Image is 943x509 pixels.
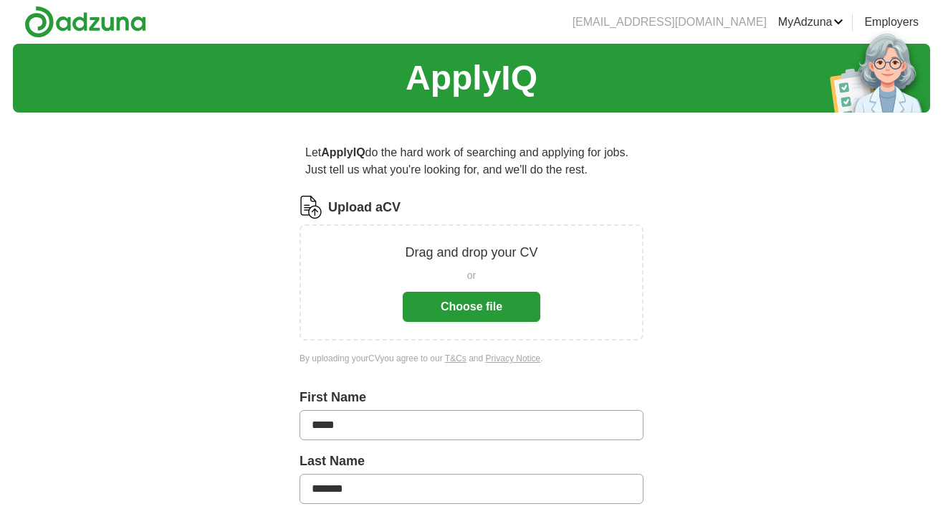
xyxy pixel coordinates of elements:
[778,14,844,31] a: MyAdzuna
[300,388,643,407] label: First Name
[486,353,541,363] a: Privacy Notice
[467,268,476,283] span: or
[405,243,537,262] p: Drag and drop your CV
[406,52,537,104] h1: ApplyIQ
[328,198,401,217] label: Upload a CV
[24,6,146,38] img: Adzuna logo
[403,292,540,322] button: Choose file
[573,14,767,31] li: [EMAIL_ADDRESS][DOMAIN_NAME]
[300,452,643,471] label: Last Name
[445,353,466,363] a: T&Cs
[300,352,643,365] div: By uploading your CV you agree to our and .
[300,138,643,184] p: Let do the hard work of searching and applying for jobs. Just tell us what you're looking for, an...
[300,196,322,219] img: CV Icon
[864,14,919,31] a: Employers
[321,146,365,158] strong: ApplyIQ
